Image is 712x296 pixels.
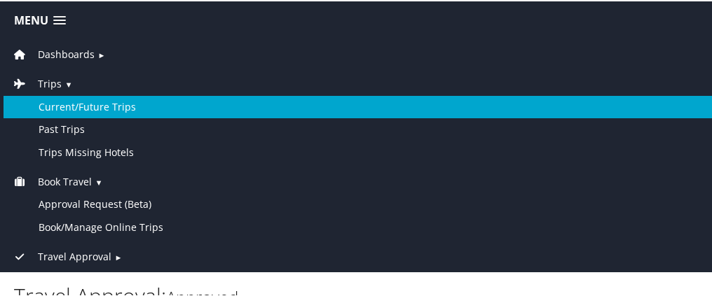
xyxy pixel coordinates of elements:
span: Dashboards [38,45,95,61]
a: Book Travel [11,174,92,187]
span: ▼ [64,78,72,88]
a: Menu [7,8,73,31]
a: Dashboards [11,46,95,59]
span: Trips [38,75,62,90]
a: Trips [11,76,62,89]
span: Travel Approval [38,248,111,263]
span: ▼ [95,176,102,186]
span: Book Travel [38,173,92,188]
span: ► [97,48,105,59]
a: Travel Approval [11,248,111,262]
span: Menu [14,13,48,26]
span: ► [114,251,122,261]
